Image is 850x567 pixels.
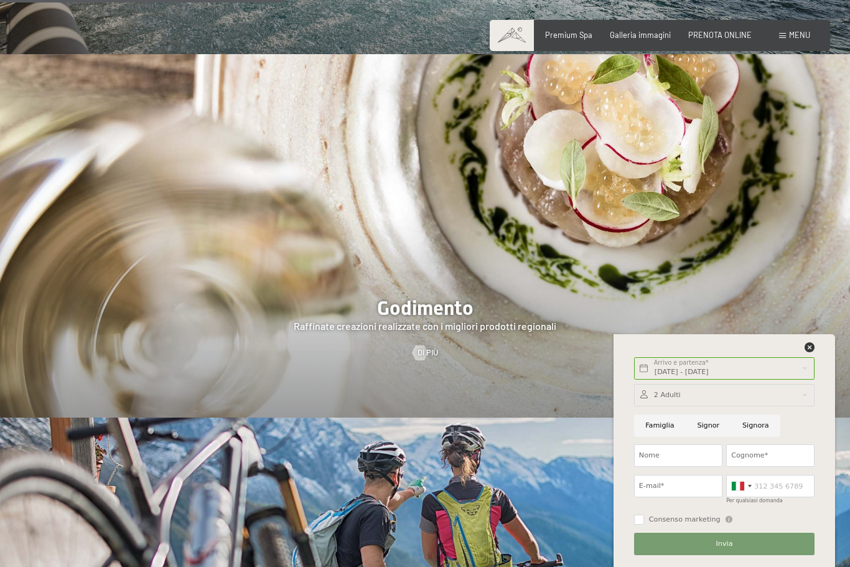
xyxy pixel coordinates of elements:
div: Italy (Italia): +39 [727,476,755,497]
button: Invia [634,533,815,555]
a: Di più [413,347,438,358]
a: Premium Spa [545,30,592,40]
span: Invia [716,539,733,549]
label: Per qualsiasi domanda [726,498,783,504]
span: Di più [418,347,438,358]
span: Consenso marketing [649,515,721,525]
a: Galleria immagini [610,30,671,40]
a: PRENOTA ONLINE [688,30,752,40]
span: Menu [789,30,810,40]
input: 312 345 6789 [726,475,815,497]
